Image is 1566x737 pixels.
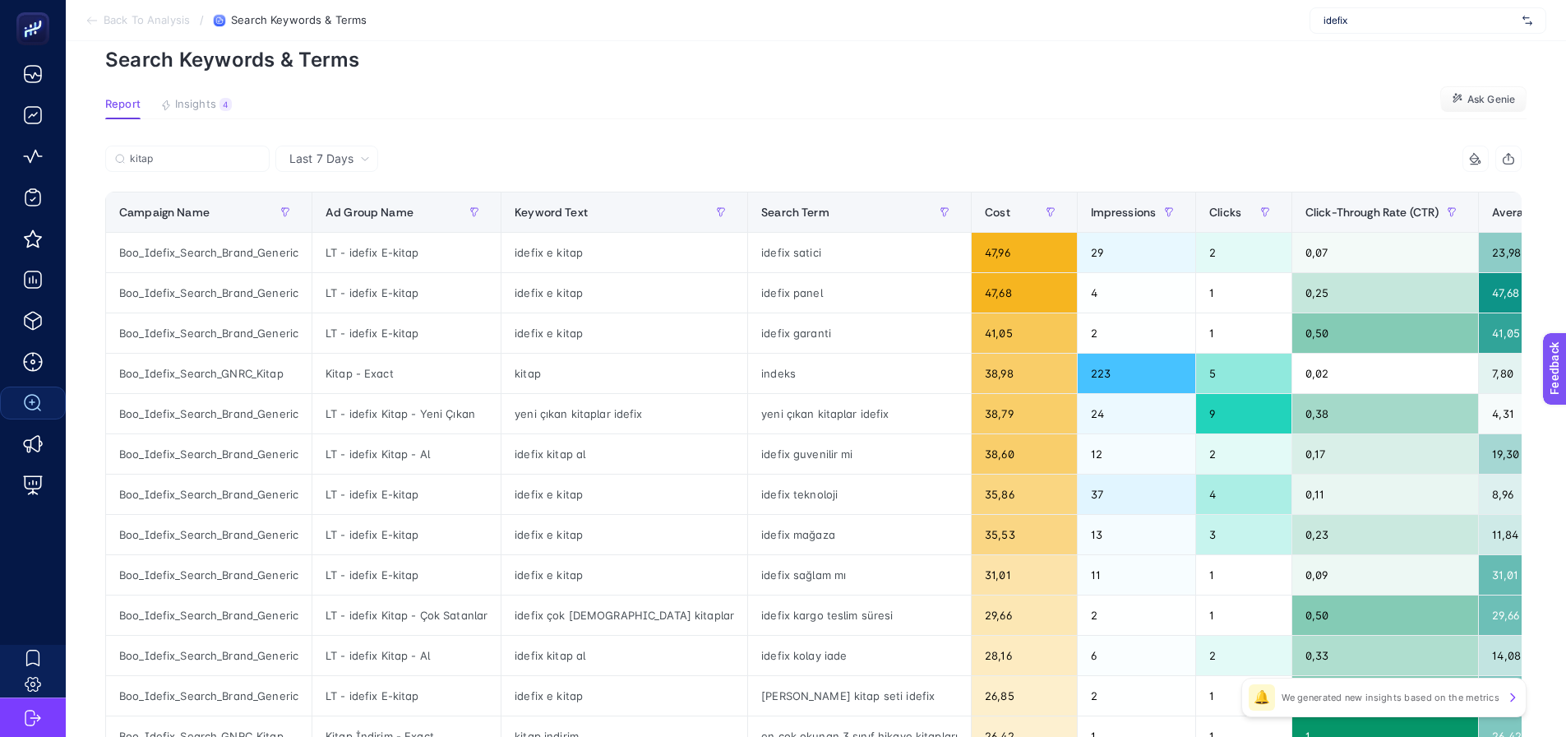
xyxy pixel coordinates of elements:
div: 12 [1078,434,1196,474]
div: Boo_Idefix_Search_Brand_Generic [106,515,312,554]
div: 0,50 [1292,596,1478,635]
div: 6 [1078,636,1196,675]
div: Boo_Idefix_Search_Brand_Generic [106,434,312,474]
div: LT - idefix E-kitap [312,273,501,313]
div: 1 [1196,273,1291,313]
div: 1 [1196,596,1291,635]
div: Boo_Idefix_Search_Brand_Generic [106,555,312,595]
p: Search Keywords & Terms [105,48,1527,72]
div: Boo_Idefix_Search_Brand_Generic [106,596,312,635]
div: idefix guvenilir mi [748,434,971,474]
div: idefix çok [DEMOGRAPHIC_DATA] kitaplar [501,596,747,635]
div: 0,50 [1292,313,1478,353]
div: LT - idefix E-kitap [312,676,501,716]
div: idefix e kitap [501,313,747,353]
div: 0,09 [1292,555,1478,595]
div: LT - idefix Kitap - Çok Satanlar [312,596,501,635]
div: 0,38 [1292,394,1478,433]
div: Boo_Idefix_Search_Brand_Generic [106,233,312,272]
div: 0,02 [1292,354,1478,393]
div: 1 [1196,676,1291,716]
div: LT - idefix Kitap - Yeni Çıkan [312,394,501,433]
div: Boo_Idefix_Search_Brand_Generic [106,273,312,313]
div: idefix garanti [748,313,971,353]
div: 0,07 [1292,233,1478,272]
span: Impressions [1091,206,1157,219]
div: idefix sağlam mı [748,555,971,595]
div: 2 [1078,313,1196,353]
div: 0,25 [1292,273,1478,313]
div: yeni çıkan kitaplar idefix [748,394,971,433]
div: 2 [1078,596,1196,635]
div: idefix e kitap [501,273,747,313]
div: LT - idefix E-kitap [312,555,501,595]
div: 4 [1078,273,1196,313]
div: 9 [1196,394,1291,433]
span: / [200,13,204,26]
div: idefix e kitap [501,475,747,514]
div: 1 [1196,313,1291,353]
span: Ad Group Name [326,206,413,219]
div: 29 [1078,233,1196,272]
div: 2 [1196,434,1291,474]
div: idefix e kitap [501,676,747,716]
div: LT - idefix E-kitap [312,233,501,272]
button: Ask Genie [1440,86,1527,113]
div: 0,50 [1292,676,1478,716]
div: idefix kolay iade [748,636,971,675]
div: Boo_Idefix_Search_Brand_Generic [106,636,312,675]
div: 🔔 [1249,684,1275,711]
img: svg%3e [1522,12,1532,29]
div: LT - idefix Kitap - Al [312,636,501,675]
div: 2 [1078,676,1196,716]
div: 3 [1196,515,1291,554]
span: idefix [1323,14,1516,27]
div: idefix kargo teslim süresi [748,596,971,635]
div: idefix teknoloji [748,475,971,514]
div: 0,17 [1292,434,1478,474]
div: Boo_Idefix_Search_GNRC_Kitap [106,354,312,393]
div: idefix e kitap [501,515,747,554]
div: 2 [1196,233,1291,272]
div: kitap [501,354,747,393]
div: [PERSON_NAME] kitap seti idefix [748,676,971,716]
span: Back To Analysis [104,14,190,27]
div: 38,79 [972,394,1076,433]
div: Boo_Idefix_Search_Brand_Generic [106,313,312,353]
div: LT - idefix E-kitap [312,515,501,554]
span: Click-Through Rate (CTR) [1305,206,1439,219]
div: 24 [1078,394,1196,433]
div: idefix kitap al [501,636,747,675]
div: LT - idefix Kitap - Al [312,434,501,474]
div: yeni çıkan kitaplar idefix [501,394,747,433]
span: Clicks [1209,206,1241,219]
div: idefix satici [748,233,971,272]
span: Insights [175,98,216,111]
div: LT - idefix E-kitap [312,475,501,514]
div: 0,33 [1292,636,1478,675]
div: 28,16 [972,636,1076,675]
div: idefix mağaza [748,515,971,554]
div: 31,01 [972,555,1076,595]
span: Cost [985,206,1010,219]
span: Feedback [10,5,62,18]
span: Last 7 Days [289,151,353,167]
div: 11 [1078,555,1196,595]
div: idefix e kitap [501,233,747,272]
span: Keyword Text [515,206,588,219]
div: idefix e kitap [501,555,747,595]
div: Boo_Idefix_Search_Brand_Generic [106,475,312,514]
div: idefix panel [748,273,971,313]
div: indeks [748,354,971,393]
span: Report [105,98,141,111]
p: We generated new insights based on the metrics [1282,691,1499,704]
span: Ask Genie [1467,93,1515,106]
div: 4 [1196,475,1291,514]
div: 35,53 [972,515,1076,554]
div: 4 [219,98,232,111]
div: Boo_Idefix_Search_Brand_Generic [106,676,312,716]
div: 47,68 [972,273,1076,313]
div: 0,11 [1292,475,1478,514]
div: 13 [1078,515,1196,554]
span: Search Keywords & Terms [231,14,367,27]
